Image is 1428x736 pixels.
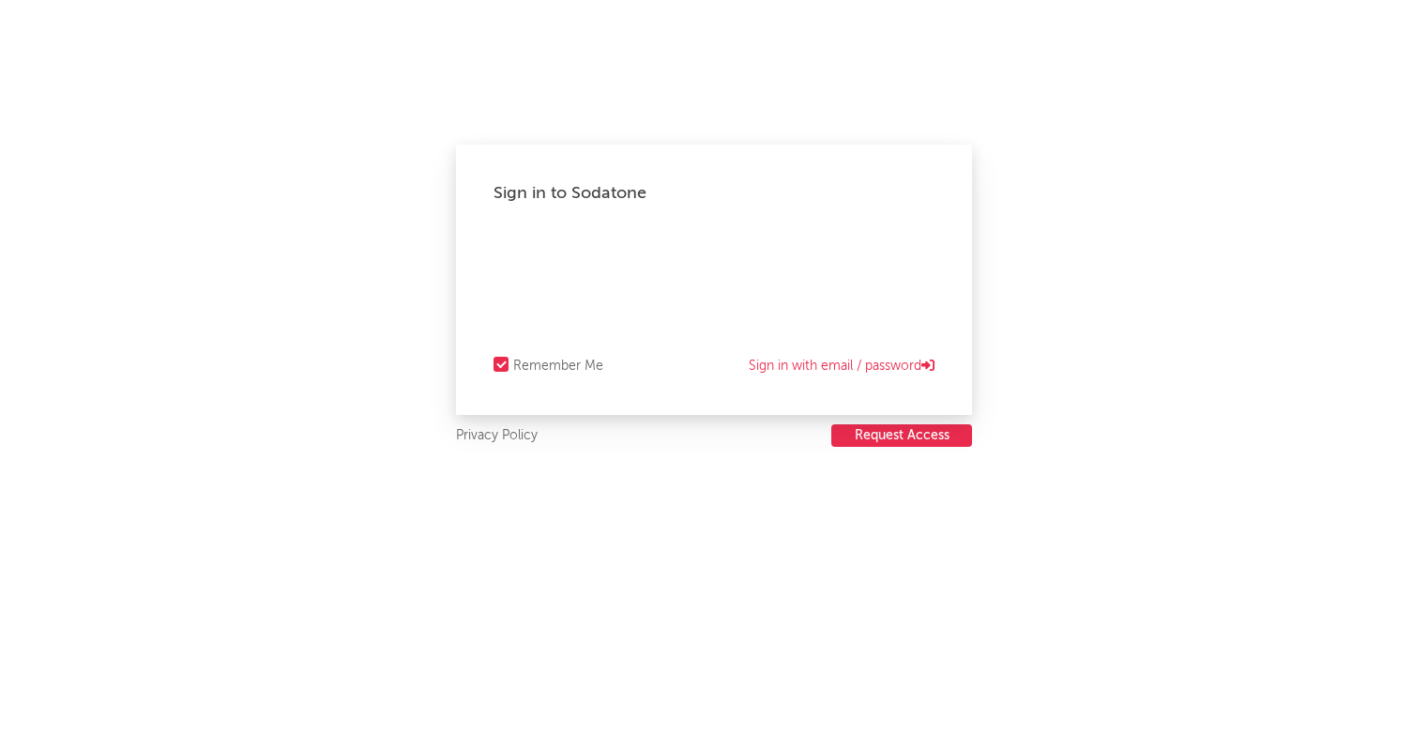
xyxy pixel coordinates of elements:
[456,424,538,448] a: Privacy Policy
[831,424,972,447] button: Request Access
[494,182,934,205] div: Sign in to Sodatone
[831,424,972,448] a: Request Access
[749,355,934,377] a: Sign in with email / password
[513,355,603,377] div: Remember Me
